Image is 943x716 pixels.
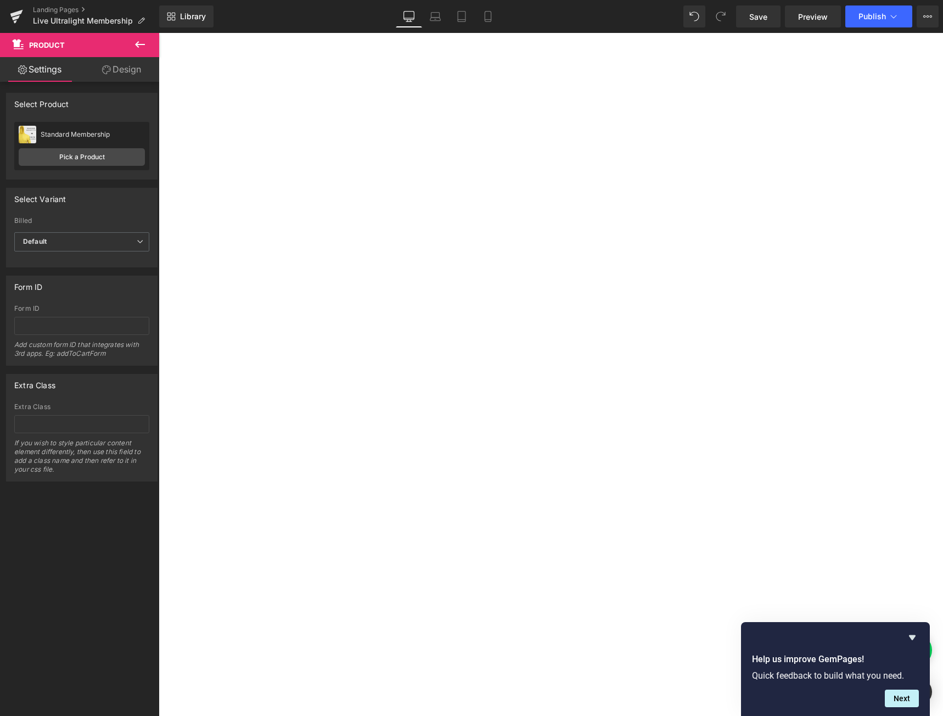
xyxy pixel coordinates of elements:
[33,5,159,14] a: Landing Pages
[14,305,149,312] div: Form ID
[752,670,919,681] p: Quick feedback to build what you need.
[396,5,422,27] a: Desktop
[14,439,149,481] div: If you wish to style particular content element differently, then use this field to add a class n...
[710,5,732,27] button: Redo
[19,126,36,143] img: pImage
[14,188,66,204] div: Select Variant
[475,5,501,27] a: Mobile
[683,5,705,27] button: Undo
[749,11,767,23] span: Save
[14,93,69,109] div: Select Product
[448,5,475,27] a: Tablet
[917,5,939,27] button: More
[14,276,42,292] div: Form ID
[14,403,149,411] div: Extra Class
[159,5,214,27] a: New Library
[845,5,912,27] button: Publish
[14,340,149,365] div: Add custom form ID that integrates with 3rd apps. Eg: addToCartForm
[785,5,841,27] a: Preview
[29,41,65,49] span: Product
[180,12,206,21] span: Library
[858,12,886,21] span: Publish
[41,131,145,138] div: Standard Membership
[14,217,149,228] label: Billed
[14,374,55,390] div: Extra Class
[19,148,145,166] a: Pick a Product
[422,5,448,27] a: Laptop
[82,57,161,82] a: Design
[906,631,919,644] button: Hide survey
[752,653,919,666] h2: Help us improve GemPages!
[752,631,919,707] div: Help us improve GemPages!
[798,11,828,23] span: Preview
[33,16,133,25] span: Live Ultralight Membership
[23,237,47,245] b: Default
[885,690,919,707] button: Next question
